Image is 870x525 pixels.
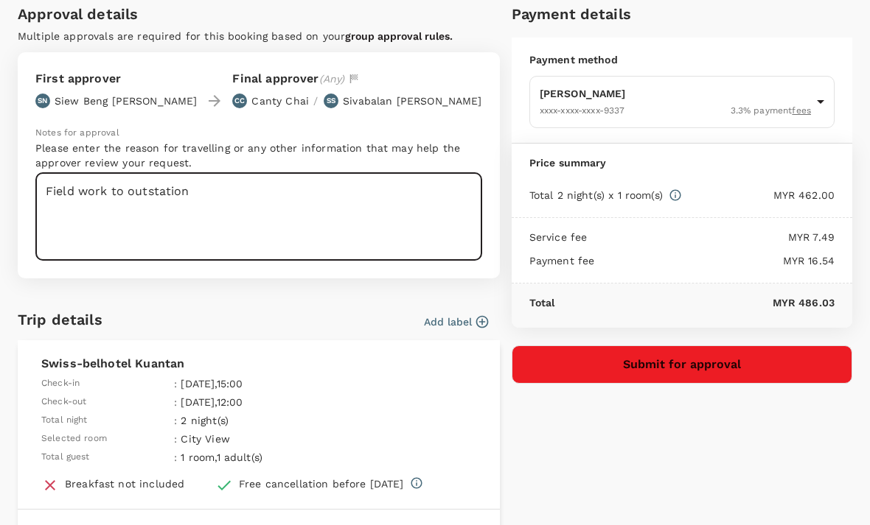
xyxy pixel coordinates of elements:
[41,450,90,465] span: Total guest
[529,76,835,128] div: [PERSON_NAME]XXXX-XXXX-XXXX-93373.3% paymentfees
[174,395,177,409] span: :
[319,73,345,85] span: (Any)
[424,314,488,329] button: Add label
[313,94,318,108] p: /
[55,94,197,108] p: Siew Beng [PERSON_NAME]
[41,373,346,465] table: simple table
[345,30,453,42] button: group approval rules.
[529,155,835,170] p: Price summary
[540,86,811,101] p: [PERSON_NAME]
[41,355,476,373] p: Swiss-belhotel Kuantan
[181,395,341,409] p: [DATE] , 12:00
[181,431,341,446] p: City View
[554,295,835,310] p: MYR 486.03
[35,70,197,88] p: First approver
[65,476,184,491] div: Breakfast not included
[731,104,811,119] span: 3.3 % payment
[181,450,341,465] p: 1 room , 1 adult(s)
[35,126,482,141] p: Notes for approval
[41,376,80,391] span: Check-in
[792,105,811,116] u: fees
[512,2,852,26] h6: Payment details
[327,96,335,106] p: SS
[18,2,500,26] h6: Approval details
[529,295,555,310] p: Total
[234,96,245,106] p: CC
[181,376,341,391] p: [DATE] , 15:00
[41,413,88,428] span: Total night
[529,230,588,244] p: Service fee
[41,395,86,409] span: Check-out
[251,94,309,108] p: Canty Chai
[512,345,852,384] button: Submit for approval
[181,413,341,428] p: 2 night(s)
[540,105,625,116] span: XXXX-XXXX-XXXX-9337
[594,253,835,268] p: MYR 16.54
[232,70,344,88] p: Final approver
[529,253,595,268] p: Payment fee
[174,376,177,391] span: :
[529,188,663,202] p: Total 2 night(s) x 1 room(s)
[410,476,423,490] svg: Full refund before 2025-09-08 18:00 (note : CXL 1800 HTL TIME ON 08SEP25-) additional details fro...
[18,308,102,331] h6: Trip details
[682,188,835,202] p: MYR 462.00
[35,141,482,170] p: Please enter the reason for travelling or any other information that may help the approver review...
[38,96,47,106] p: SN
[587,230,835,244] p: MYR 7.49
[174,413,177,428] span: :
[343,94,481,108] p: Sivabalan [PERSON_NAME]
[529,52,835,67] p: Payment method
[41,431,107,446] span: Selected room
[18,29,500,43] p: Multiple approvals are required for this booking based on your
[174,431,177,446] span: :
[174,450,177,465] span: :
[239,476,404,491] div: Free cancellation before [DATE]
